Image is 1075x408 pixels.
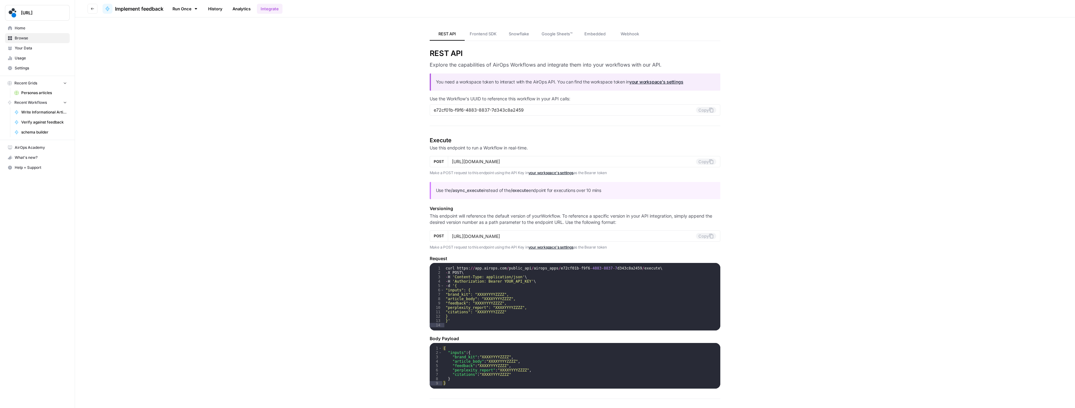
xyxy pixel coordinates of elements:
span: Recent Grids [14,80,37,86]
a: Webhook [612,28,647,41]
div: 13 [430,319,444,323]
div: 10 [430,305,444,310]
span: POST [434,159,444,164]
p: Use the instead of the endpoint for executions over 10 mins [436,187,716,194]
span: REST API [438,31,456,37]
button: Recent Grids [5,78,70,88]
span: Webhook [621,31,639,37]
div: 2 [430,350,442,355]
div: 1 [430,266,444,270]
div: 8 [430,297,444,301]
a: Your Data [5,43,70,53]
a: AirOps Academy [5,143,70,153]
a: Personas articles [12,88,70,98]
div: 6 [430,288,444,292]
span: Personas articles [21,90,67,96]
div: 9 [430,381,442,385]
div: 5 [430,284,444,288]
div: 6 [430,368,442,372]
span: Settings [15,65,67,71]
a: Frontend SDK [465,28,502,41]
a: Embedded [577,28,612,41]
a: Implement feedback [102,4,163,14]
p: Use the Workflow's UUID to reference this workflow in your API calls: [430,96,721,102]
a: your workspace's settings [629,79,683,84]
span: Toggle code folding, rows 2 through 8 [438,350,442,355]
span: schema builder [21,129,67,135]
a: Write Informational Article Outline [12,107,70,117]
span: Implement feedback [115,5,163,13]
p: You need a workspace token to interact with the AirOps API. You can find the workspace token in [436,78,716,86]
a: your workspace's settings [528,245,573,249]
a: Snowflake [502,28,537,41]
a: History [204,4,226,14]
a: Integrate [257,4,282,14]
div: 1 [430,346,442,350]
strong: /async_execute [451,188,483,193]
h5: Request [430,255,721,262]
span: Toggle code folding, rows 1 through 9 [438,346,442,350]
img: spot.ai Logo [7,7,18,18]
div: 8 [430,377,442,381]
span: Browse [15,35,67,41]
a: Google Sheets™ [537,28,577,41]
span: POST [434,233,444,239]
a: Home [5,23,70,33]
div: 4 [430,279,444,284]
span: Toggle code folding, rows 5 through 13 [441,284,444,288]
span: [URL] [21,10,59,16]
h3: Explore the capabilities of AirOps Workflows and integrate them into your workflows with our API. [430,61,721,68]
span: Toggle code folding, rows 6 through 12 [441,288,444,292]
div: 9 [430,301,444,305]
div: 5 [430,364,442,368]
div: 3 [430,355,442,359]
a: schema builder [12,127,70,137]
div: 4 [430,359,442,364]
div: 11 [430,310,444,314]
a: your workspace's settings [528,170,573,175]
span: Google Sheets™ [542,31,572,37]
button: Workspace: spot.ai [5,5,70,21]
button: Help + Support [5,163,70,173]
h4: Execute [430,136,721,145]
a: Usage [5,53,70,63]
h5: Versioning [430,205,721,212]
p: Make a POST request to this endpoint using the API Key in as the Bearer token [430,170,721,176]
div: 2 [430,270,444,275]
button: Copy [696,107,716,113]
span: AirOps Academy [15,145,67,150]
button: Copy [696,233,716,239]
span: Embedded [584,31,606,37]
a: Browse [5,33,70,43]
p: This endpoint will reference the default version of your Workflow . To reference a specific versi... [430,213,721,225]
a: Settings [5,63,70,73]
span: Frontend SDK [470,31,497,37]
span: Help + Support [15,165,67,170]
p: Use this endpoint to run a Workflow in real-time. [430,145,721,151]
div: 7 [430,372,442,377]
p: Make a POST request to this endpoint using the API Key in as the Bearer token [430,244,721,250]
strong: /execute [511,188,528,193]
a: Run Once [168,3,202,14]
a: Verify against feedback [12,117,70,127]
h2: REST API [430,48,721,58]
div: 12 [430,314,444,319]
button: Recent Workflows [5,98,70,107]
span: Recent Workflows [14,100,47,105]
span: Verify against feedback [21,119,67,125]
a: REST API [430,28,465,41]
button: Copy [696,159,716,165]
span: Write Informational Article Outline [21,109,67,115]
button: What's new? [5,153,70,163]
span: Usage [15,55,67,61]
div: 3 [430,275,444,279]
div: 14 [430,323,444,327]
div: 7 [430,292,444,297]
span: Your Data [15,45,67,51]
span: Home [15,25,67,31]
a: Analytics [229,4,254,14]
span: Snowflake [509,31,529,37]
h5: Body Payload [430,335,721,342]
div: What's new? [5,153,69,162]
